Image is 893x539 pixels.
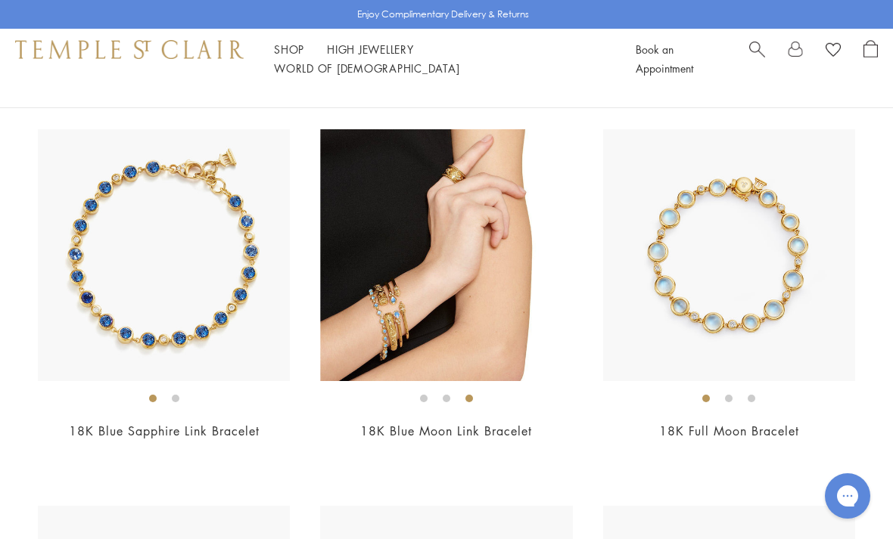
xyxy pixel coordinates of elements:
a: Book an Appointment [636,42,693,76]
iframe: Gorgias live chat messenger [817,468,878,524]
a: World of [DEMOGRAPHIC_DATA]World of [DEMOGRAPHIC_DATA] [274,60,459,76]
a: ShopShop [274,42,304,57]
a: 18K Blue Sapphire Link Bracelet [69,423,260,439]
img: 18K Blue Moon Link Bracelet [320,129,572,381]
img: 18K Full Moon Bracelet [603,129,855,381]
a: High JewelleryHigh Jewellery [327,42,414,57]
img: 18K Blue Sapphire Link Bracelet [38,129,290,381]
img: Temple St. Clair [15,40,244,58]
a: Search [749,40,765,78]
a: 18K Blue Moon Link Bracelet [360,423,532,439]
nav: Main navigation [274,40,602,78]
p: Enjoy Complimentary Delivery & Returns [357,7,529,22]
a: View Wishlist [826,40,841,63]
a: Open Shopping Bag [863,40,878,78]
a: 18K Full Moon Bracelet [659,423,799,439]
